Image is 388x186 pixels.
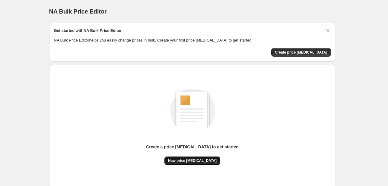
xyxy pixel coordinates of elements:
[325,28,331,34] button: Dismiss card
[168,158,217,163] span: New price [MEDICAL_DATA]
[164,157,220,165] button: New price [MEDICAL_DATA]
[54,37,331,43] p: NA Bulk Price Editor helps you easily change prices in bulk. Create your first price [MEDICAL_DAT...
[275,50,327,55] span: Create price [MEDICAL_DATA]
[54,28,122,34] h2: Get started with NA Bulk Price Editor
[146,144,239,150] p: Create a price [MEDICAL_DATA] to get started
[49,8,107,15] span: NA Bulk Price Editor
[271,48,331,57] button: Create price change job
